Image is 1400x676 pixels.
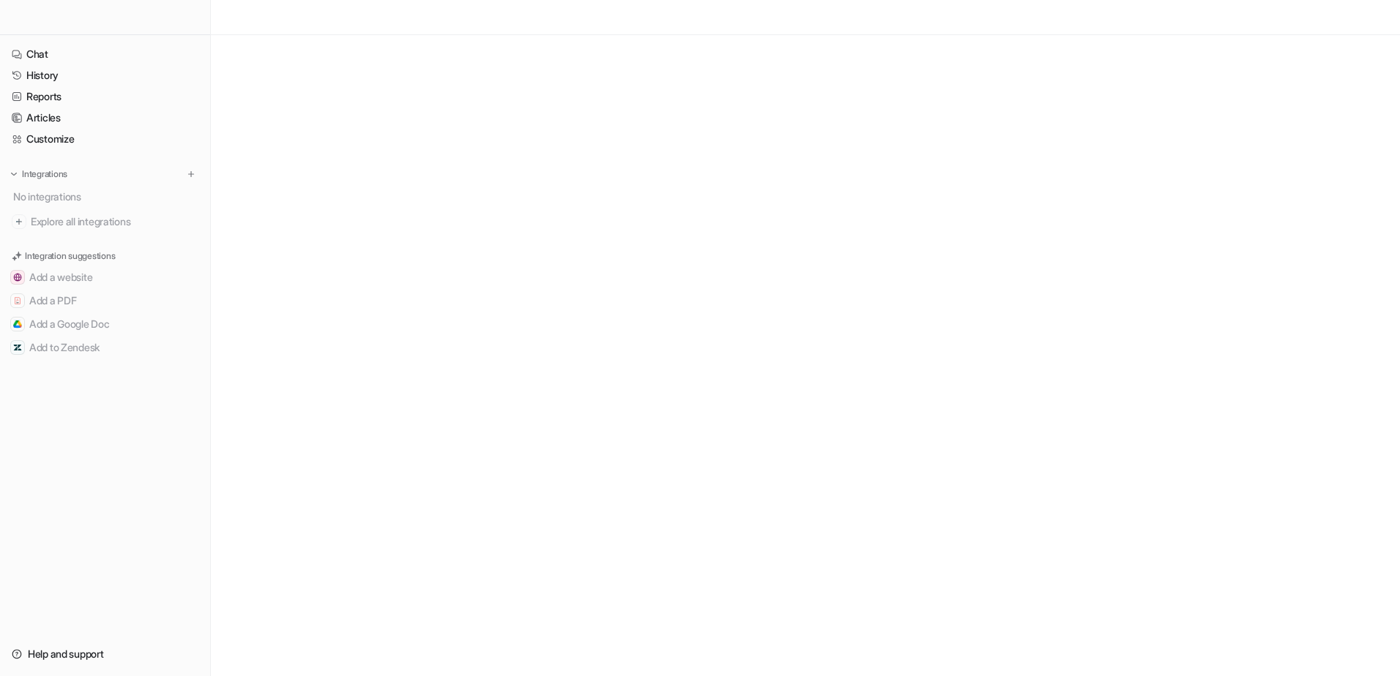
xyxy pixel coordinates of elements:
[6,289,204,312] button: Add a PDFAdd a PDF
[12,214,26,229] img: explore all integrations
[25,249,115,263] p: Integration suggestions
[9,169,19,179] img: expand menu
[6,167,72,181] button: Integrations
[6,65,204,86] a: History
[6,108,204,128] a: Articles
[13,296,22,305] img: Add a PDF
[6,266,204,289] button: Add a websiteAdd a website
[6,336,204,359] button: Add to ZendeskAdd to Zendesk
[6,44,204,64] a: Chat
[9,184,204,209] div: No integrations
[6,86,204,107] a: Reports
[22,168,67,180] p: Integrations
[31,210,198,233] span: Explore all integrations
[186,169,196,179] img: menu_add.svg
[6,312,204,336] button: Add a Google DocAdd a Google Doc
[6,129,204,149] a: Customize
[13,343,22,352] img: Add to Zendesk
[6,644,204,664] a: Help and support
[13,273,22,282] img: Add a website
[6,211,204,232] a: Explore all integrations
[13,320,22,328] img: Add a Google Doc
